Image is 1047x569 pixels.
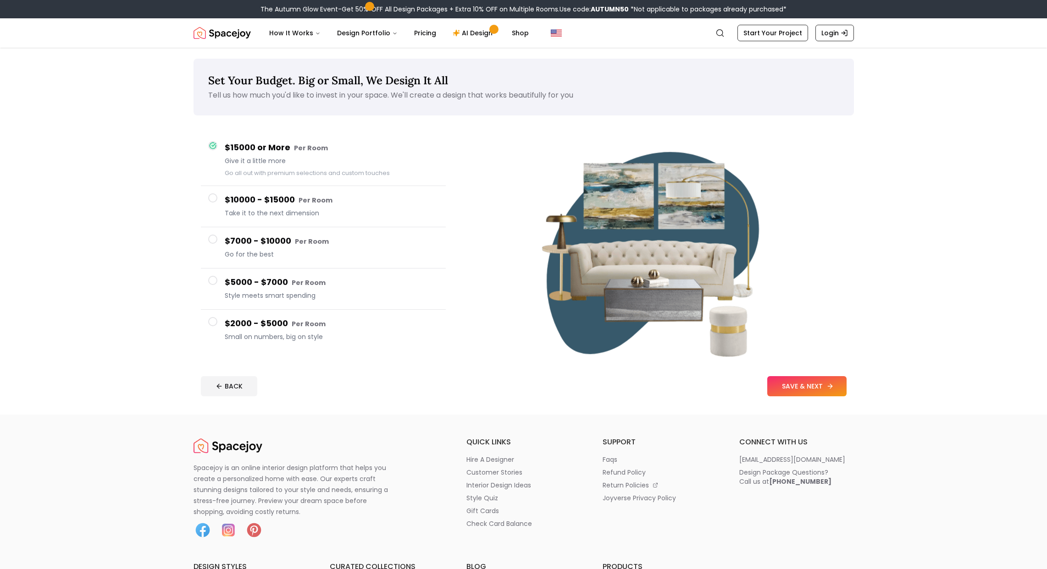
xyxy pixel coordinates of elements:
h6: support [603,437,717,448]
span: Give it a little more [225,156,438,165]
a: return policies [603,481,717,490]
button: SAVE & NEXT [767,376,847,396]
p: Spacejoy is an online interior design platform that helps you create a personalized home with eas... [194,462,399,517]
span: Go for the best [225,250,438,259]
b: [PHONE_NUMBER] [769,477,831,486]
p: check card balance [466,519,532,528]
a: Spacejoy [194,437,262,455]
a: Pricing [407,24,443,42]
a: joyverse privacy policy [603,493,717,503]
p: faqs [603,455,617,464]
a: style quiz [466,493,581,503]
a: Shop [504,24,536,42]
nav: Main [262,24,536,42]
h4: $15000 or More [225,141,438,154]
p: interior design ideas [466,481,531,490]
button: $7000 - $10000 Per RoomGo for the best [201,227,446,268]
p: Tell us how much you'd like to invest in your space. We'll create a design that works beautifully... [208,90,839,101]
a: faqs [603,455,717,464]
span: Set Your Budget. Big or Small, We Design It All [208,73,448,88]
a: Design Package Questions?Call us at[PHONE_NUMBER] [739,468,854,486]
div: The Autumn Glow Event-Get 50% OFF All Design Packages + Extra 10% OFF on Multiple Rooms. [260,5,787,14]
a: AI Design [445,24,503,42]
span: Use code: [560,5,629,14]
div: Design Package Questions? Call us at [739,468,831,486]
button: How It Works [262,24,328,42]
h4: $7000 - $10000 [225,235,438,248]
h4: $2000 - $5000 [225,317,438,330]
img: United States [551,27,562,38]
p: return policies [603,481,649,490]
img: Spacejoy Logo [194,437,262,455]
button: Design Portfolio [330,24,405,42]
h4: $10000 - $15000 [225,193,438,207]
img: Pinterest icon [245,521,263,539]
p: joyverse privacy policy [603,493,676,503]
small: Per Room [294,143,328,153]
a: Login [815,25,854,41]
small: Go all out with premium selections and custom touches [225,169,390,177]
img: Facebook icon [194,521,212,539]
a: refund policy [603,468,717,477]
a: Start Your Project [737,25,808,41]
h6: quick links [466,437,581,448]
b: AUTUMN50 [591,5,629,14]
small: Per Room [292,319,326,328]
a: customer stories [466,468,581,477]
p: hire a designer [466,455,514,464]
small: Per Room [295,237,329,246]
span: Small on numbers, big on style [225,332,438,341]
button: $10000 - $15000 Per RoomTake it to the next dimension [201,186,446,227]
p: gift cards [466,506,499,515]
h6: connect with us [739,437,854,448]
a: Spacejoy [194,24,251,42]
p: customer stories [466,468,522,477]
small: Per Room [292,278,326,287]
a: check card balance [466,519,581,528]
img: Spacejoy Logo [194,24,251,42]
p: style quiz [466,493,498,503]
span: *Not applicable to packages already purchased* [629,5,787,14]
nav: Global [194,18,854,48]
button: $15000 or More Per RoomGive it a little moreGo all out with premium selections and custom touches [201,134,446,186]
button: $5000 - $7000 Per RoomStyle meets smart spending [201,268,446,310]
a: hire a designer [466,455,581,464]
small: Per Room [299,196,332,205]
span: Take it to the next dimension [225,208,438,218]
p: refund policy [603,468,646,477]
a: [EMAIL_ADDRESS][DOMAIN_NAME] [739,455,854,464]
button: $2000 - $5000 Per RoomSmall on numbers, big on style [201,310,446,350]
h4: $5000 - $7000 [225,276,438,289]
button: BACK [201,376,257,396]
a: interior design ideas [466,481,581,490]
p: [EMAIL_ADDRESS][DOMAIN_NAME] [739,455,845,464]
a: gift cards [466,506,581,515]
span: Style meets smart spending [225,291,438,300]
img: Instagram icon [219,521,238,539]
